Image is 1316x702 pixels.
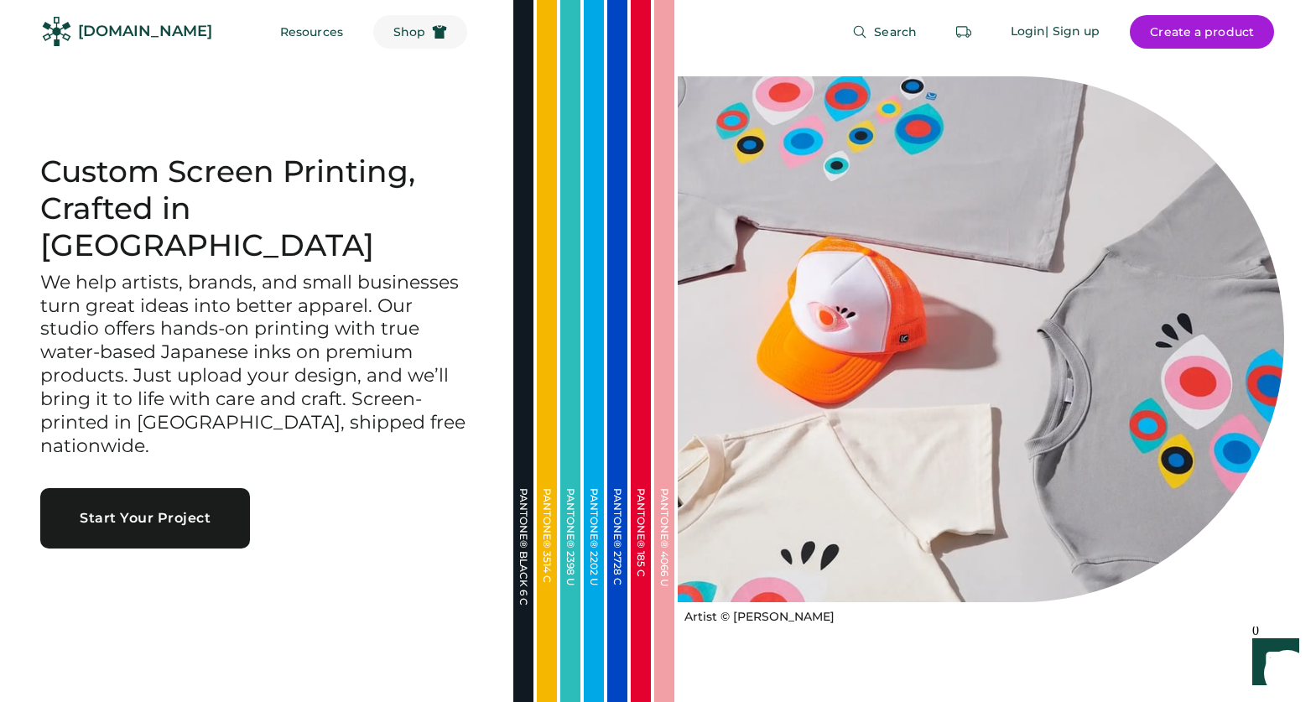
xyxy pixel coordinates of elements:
div: PANTONE® 185 C [636,488,646,656]
div: Login [1011,23,1046,40]
button: Retrieve an order [947,15,980,49]
div: [DOMAIN_NAME] [78,21,212,42]
div: | Sign up [1045,23,1100,40]
button: Resources [260,15,363,49]
span: Search [874,26,917,38]
a: Artist © [PERSON_NAME] [678,602,835,626]
span: Shop [393,26,425,38]
iframe: Front Chat [1236,627,1308,699]
div: PANTONE® 2398 U [565,488,575,656]
button: Search [832,15,937,49]
button: Create a product [1130,15,1274,49]
h3: We help artists, brands, and small businesses turn great ideas into better apparel. Our studio of... [40,271,473,459]
div: PANTONE® 2728 C [612,488,622,656]
h1: Custom Screen Printing, Crafted in [GEOGRAPHIC_DATA] [40,153,473,264]
img: Rendered Logo - Screens [42,17,71,46]
div: PANTONE® 2202 U [589,488,599,656]
div: Artist © [PERSON_NAME] [684,609,835,626]
button: Shop [373,15,467,49]
button: Start Your Project [40,488,250,549]
div: PANTONE® 4066 U [659,488,669,656]
div: PANTONE® 3514 C [542,488,552,656]
div: PANTONE® BLACK 6 C [518,488,528,656]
